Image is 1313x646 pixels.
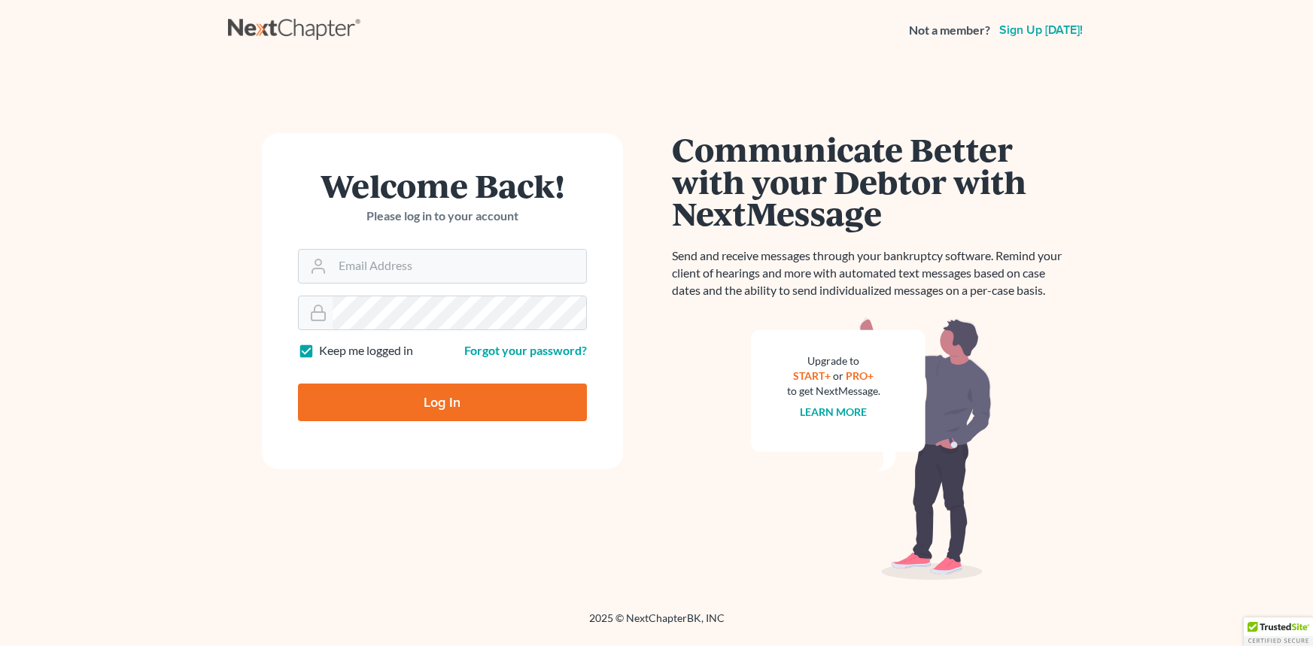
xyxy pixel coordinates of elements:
[672,133,1071,229] h1: Communicate Better with your Debtor with NextMessage
[298,169,587,202] h1: Welcome Back!
[1244,617,1313,646] div: TrustedSite Certified
[800,405,867,418] a: Learn more
[909,22,990,39] strong: Not a member?
[996,24,1086,36] a: Sign up [DATE]!
[787,353,880,368] div: Upgrade to
[228,611,1086,638] div: 2025 © NextChapterBK, INC
[672,247,1071,299] p: Send and receive messages through your bankruptcy software. Remind your client of hearings and mo...
[833,369,843,382] span: or
[846,369,874,382] a: PRO+
[751,317,992,581] img: nextmessage_bg-59042aed3d76b12b5cd301f8e5b87938c9018125f34e5fa2b7a6b67550977c72.svg
[298,384,587,421] input: Log In
[464,343,587,357] a: Forgot your password?
[298,208,587,225] p: Please log in to your account
[793,369,831,382] a: START+
[787,384,880,399] div: to get NextMessage.
[319,342,413,359] label: Keep me logged in
[333,250,586,283] input: Email Address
